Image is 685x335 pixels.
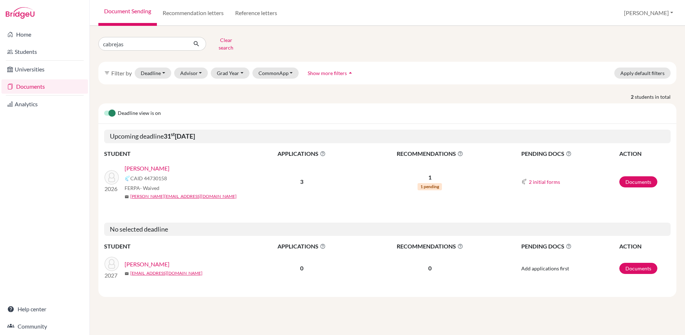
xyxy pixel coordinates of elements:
img: Bridge-U [6,7,34,19]
span: APPLICATIONS [248,242,355,251]
button: Advisor [174,68,208,79]
a: Help center [1,302,88,316]
span: Filter by [111,70,132,76]
button: Show more filtersarrow_drop_up [302,68,360,79]
a: Documents [1,79,88,94]
button: Deadline [135,68,171,79]
span: RECOMMENDATIONS [356,149,504,158]
i: arrow_drop_up [347,69,354,76]
span: 1 pending [418,183,442,190]
th: STUDENT [104,149,248,158]
span: CAID 44730158 [130,175,167,182]
button: Apply default filters [614,68,671,79]
a: Universities [1,62,88,76]
b: 0 [300,265,303,271]
a: Documents [619,176,657,187]
th: ACTION [619,149,671,158]
h5: No selected deadline [104,223,671,236]
a: Home [1,27,88,42]
p: 2027 [104,271,119,280]
p: 2026 [104,185,119,193]
img: Common App logo [521,179,527,185]
img: Cabrejas, Benjamín [104,170,119,185]
button: [PERSON_NAME] [621,6,676,20]
a: [PERSON_NAME] [125,164,169,173]
span: PENDING DOCS [521,149,619,158]
button: Clear search [206,34,246,53]
span: APPLICATIONS [248,149,355,158]
span: students in total [635,93,676,101]
span: Deadline view is on [118,109,161,118]
b: 3 [300,178,303,185]
a: [PERSON_NAME] [125,260,169,269]
span: - Waived [140,185,159,191]
a: [EMAIL_ADDRESS][DOMAIN_NAME] [130,270,202,276]
img: Common App logo [125,176,130,181]
p: 0 [356,264,504,273]
a: Analytics [1,97,88,111]
button: Grad Year [211,68,250,79]
th: STUDENT [104,242,248,251]
input: Find student by name... [98,37,187,51]
a: Community [1,319,88,334]
span: mail [125,271,129,276]
b: 31 [DATE] [164,132,195,140]
span: Show more filters [308,70,347,76]
span: FERPA [125,184,159,192]
span: Add applications first [521,265,569,271]
a: [PERSON_NAME][EMAIL_ADDRESS][DOMAIN_NAME] [130,193,237,200]
h5: Upcoming deadline [104,130,671,143]
button: 2 initial forms [528,178,560,186]
button: CommonApp [252,68,299,79]
span: RECOMMENDATIONS [356,242,504,251]
span: PENDING DOCS [521,242,619,251]
span: mail [125,195,129,199]
sup: st [171,131,175,137]
i: filter_list [104,70,110,76]
img: Cabrejas, Josefina [104,257,119,271]
a: Students [1,45,88,59]
strong: 2 [631,93,635,101]
th: ACTION [619,242,671,251]
p: 1 [356,173,504,182]
a: Documents [619,263,657,274]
